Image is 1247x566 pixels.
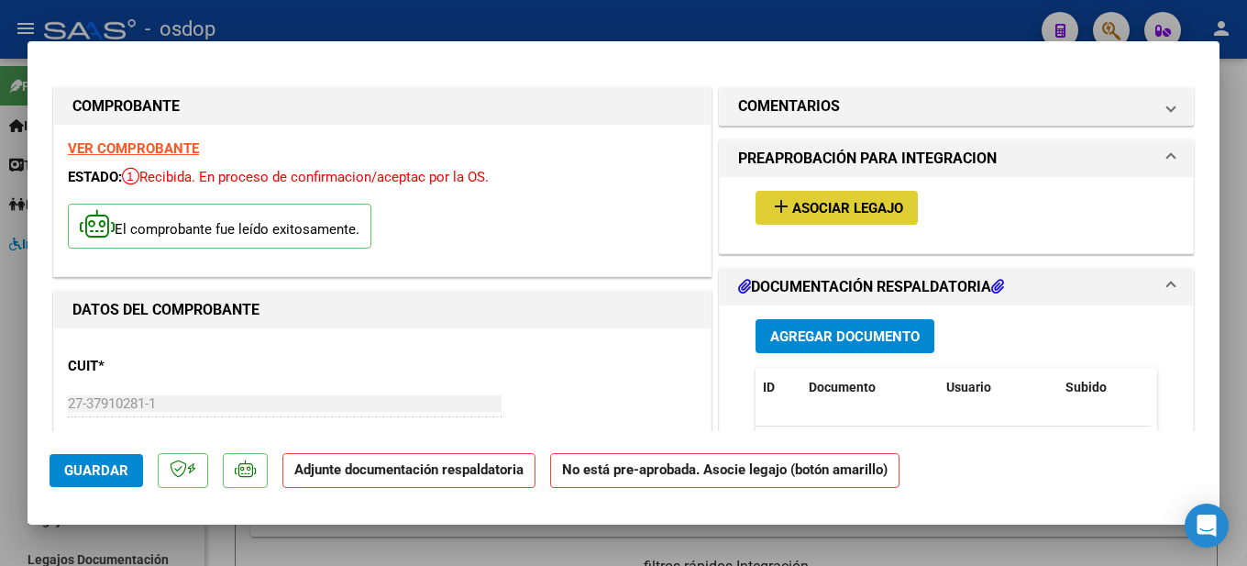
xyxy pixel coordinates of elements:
[756,191,918,225] button: Asociar Legajo
[770,195,792,217] mat-icon: add
[550,453,899,489] strong: No está pre-aprobada. Asocie legajo (botón amarillo)
[72,301,259,318] strong: DATOS DEL COMPROBANTE
[68,140,199,157] a: VER COMPROBANTE
[72,97,180,115] strong: COMPROBANTE
[756,368,801,407] datatable-header-cell: ID
[122,169,489,185] span: Recibida. En proceso de confirmacion/aceptac por la OS.
[946,380,991,394] span: Usuario
[68,169,122,185] span: ESTADO:
[720,88,1193,125] mat-expansion-panel-header: COMENTARIOS
[720,140,1193,177] mat-expansion-panel-header: PREAPROBACIÓN PARA INTEGRACION
[792,200,903,216] span: Asociar Legajo
[720,177,1193,253] div: PREAPROBACIÓN PARA INTEGRACION
[939,368,1058,407] datatable-header-cell: Usuario
[68,356,257,377] p: CUIT
[809,380,876,394] span: Documento
[294,461,524,478] strong: Adjunte documentación respaldatoria
[756,427,1151,472] div: No data to display
[64,462,128,479] span: Guardar
[738,148,997,170] h1: PREAPROBACIÓN PARA INTEGRACION
[1185,504,1229,548] div: Open Intercom Messenger
[763,380,775,394] span: ID
[770,328,920,345] span: Agregar Documento
[1058,368,1150,407] datatable-header-cell: Subido
[756,319,934,353] button: Agregar Documento
[738,276,1004,298] h1: DOCUMENTACIÓN RESPALDATORIA
[50,454,143,487] button: Guardar
[1150,368,1241,407] datatable-header-cell: Acción
[720,269,1193,305] mat-expansion-panel-header: DOCUMENTACIÓN RESPALDATORIA
[1065,380,1107,394] span: Subido
[738,95,840,117] h1: COMENTARIOS
[68,204,371,249] p: El comprobante fue leído exitosamente.
[801,368,939,407] datatable-header-cell: Documento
